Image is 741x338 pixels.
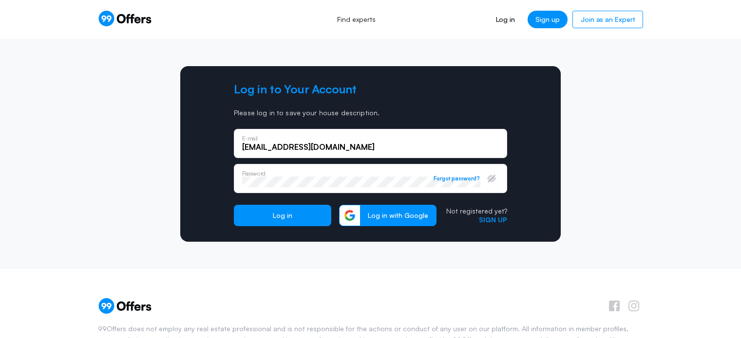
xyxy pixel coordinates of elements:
p: E-mail [242,136,257,141]
h2: Log in to Your Account [234,82,507,97]
button: Log in [234,205,331,226]
a: Sign up [479,215,507,224]
span: Log in with Google [360,211,436,220]
p: Password [242,171,266,176]
p: Not registered yet? [446,207,507,215]
a: Find experts [326,9,386,30]
button: Forgot password? [434,175,480,182]
a: Log in [488,11,523,28]
button: Log in with Google [339,205,437,226]
a: Join as an Expert [572,11,643,28]
p: Please log in to save your house description. [234,108,507,117]
a: Sign up [528,11,568,28]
